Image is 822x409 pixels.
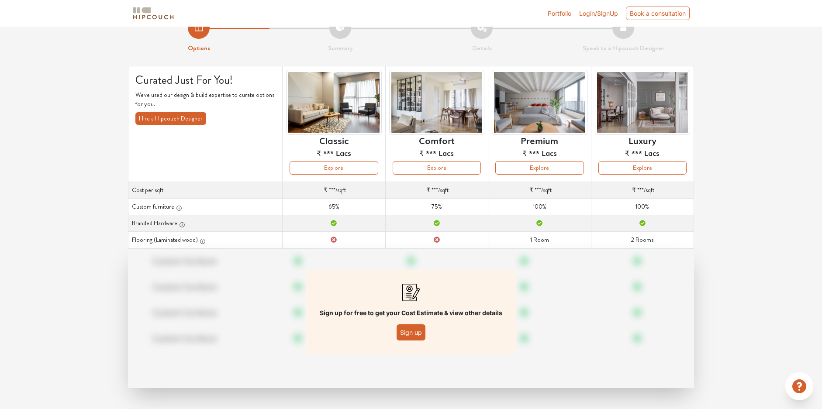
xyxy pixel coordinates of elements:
td: /sqft [488,182,591,199]
h4: Curated Just For You! [135,73,275,87]
td: 100% [591,199,694,215]
th: Cost per sqft [128,182,283,199]
td: 75% [385,199,488,215]
img: header-preview [595,70,690,135]
td: 100% [488,199,591,215]
img: header-preview [492,70,587,135]
div: Book a consultation [626,7,690,20]
th: Branded Hardware [128,215,283,232]
button: Explore [393,161,481,175]
button: Sign up [397,324,425,340]
span: Login/SignUp [579,10,618,17]
button: Explore [290,161,378,175]
th: Flooring (Laminated wood) [128,232,283,248]
img: header-preview [286,70,381,135]
h6: Luxury [629,135,656,145]
td: 65% [283,199,385,215]
td: /sqft [283,182,385,199]
p: Sign up for free to get your Cost Estimate & view other details [320,308,502,317]
span: logo-horizontal.svg [131,3,175,23]
strong: Speak to a Hipcouch Designer [583,43,664,53]
td: 2 Rooms [591,232,694,248]
th: Custom furniture [128,199,283,215]
p: We've used our design & build expertise to curate options for you. [135,90,275,109]
a: Portfolio [548,9,571,18]
strong: Options [188,43,210,53]
button: Explore [598,161,687,175]
h6: Classic [319,135,349,145]
button: Hire a Hipcouch Designer [135,112,206,125]
h6: Premium [521,135,558,145]
td: /sqft [591,182,694,199]
td: 1 Room [488,232,591,248]
img: logo-horizontal.svg [131,6,175,21]
button: Explore [495,161,584,175]
td: /sqft [385,182,488,199]
h6: Comfort [419,135,455,145]
strong: Details [472,43,492,53]
strong: Summary [328,43,353,53]
img: header-preview [389,70,484,135]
